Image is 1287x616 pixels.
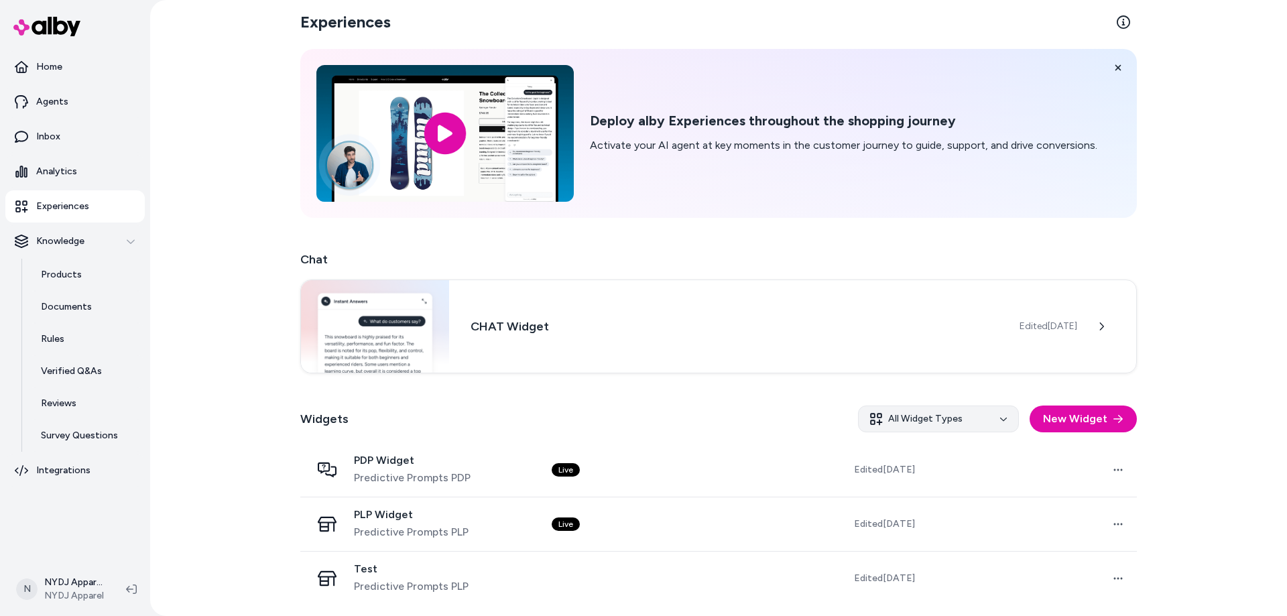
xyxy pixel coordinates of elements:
p: Verified Q&As [41,365,102,378]
a: Integrations [5,454,145,487]
h3: CHAT Widget [471,317,998,336]
img: alby Logo [13,17,80,36]
a: Verified Q&As [27,355,145,387]
a: Documents [27,291,145,323]
h2: Widgets [300,410,349,428]
p: Inbox [36,130,60,143]
span: Edited [DATE] [854,463,915,477]
p: Integrations [36,464,90,477]
button: All Widget Types [858,406,1019,432]
a: Experiences [5,190,145,223]
p: Rules [41,332,64,346]
span: Predictive Prompts PLP [354,524,469,540]
button: New Widget [1030,406,1137,432]
h2: Deploy alby Experiences throughout the shopping journey [590,113,1097,129]
a: Inbox [5,121,145,153]
a: Chat widgetCHAT WidgetEdited[DATE] [300,280,1137,373]
p: Documents [41,300,92,314]
span: NYDJ Apparel [44,589,105,603]
div: Live [552,463,580,477]
p: Analytics [36,165,77,178]
span: Test [354,562,469,576]
p: Home [36,60,62,74]
a: Home [5,51,145,83]
span: Edited [DATE] [854,572,915,585]
span: PLP Widget [354,508,469,521]
p: Activate your AI agent at key moments in the customer journey to guide, support, and drive conver... [590,137,1097,153]
a: Reviews [27,387,145,420]
p: Experiences [36,200,89,213]
p: Products [41,268,82,282]
p: Survey Questions [41,429,118,442]
span: N [16,578,38,600]
a: Products [27,259,145,291]
span: Edited [DATE] [854,517,915,531]
a: Analytics [5,156,145,188]
button: NNYDJ Apparel ShopifyNYDJ Apparel [8,568,115,611]
h2: Chat [300,250,1137,269]
p: Agents [36,95,68,109]
span: Predictive Prompts PLP [354,578,469,595]
span: Predictive Prompts PDP [354,470,471,486]
p: Knowledge [36,235,84,248]
a: Survey Questions [27,420,145,452]
button: Knowledge [5,225,145,257]
p: Reviews [41,397,76,410]
span: Edited [DATE] [1020,320,1077,333]
a: Rules [27,323,145,355]
p: NYDJ Apparel Shopify [44,576,105,589]
div: Live [552,517,580,531]
span: PDP Widget [354,454,471,467]
img: Chat widget [301,280,449,373]
h2: Experiences [300,11,391,33]
a: Agents [5,86,145,118]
